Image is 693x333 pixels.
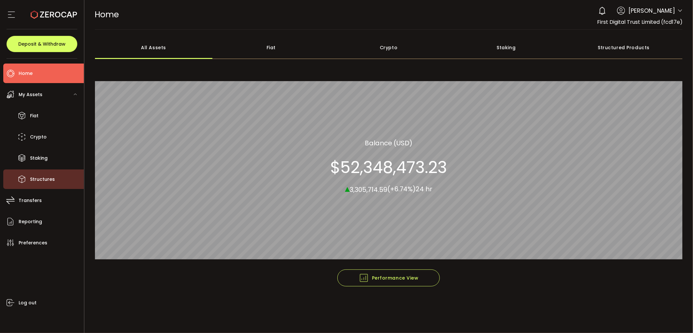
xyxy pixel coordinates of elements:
[660,302,693,333] iframe: Chat Widget
[7,36,77,52] button: Deposit & Withdraw
[95,9,119,20] span: Home
[18,42,66,46] span: Deposit & Withdraw
[19,238,47,248] span: Preferences
[447,36,565,59] div: Staking
[565,36,683,59] div: Structured Products
[597,18,683,26] span: First Digital Trust Limited (fcd17e)
[345,181,350,195] span: ▴
[212,36,330,59] div: Fiat
[350,185,387,194] span: 3,305,714.59
[19,298,37,308] span: Log out
[330,36,447,59] div: Crypto
[30,132,47,142] span: Crypto
[628,6,675,15] span: [PERSON_NAME]
[19,217,42,226] span: Reporting
[30,175,55,184] span: Structures
[416,185,433,194] span: 24 hr
[19,69,33,78] span: Home
[30,153,48,163] span: Staking
[387,185,416,194] span: (+6.74%)
[19,90,42,99] span: My Assets
[19,196,42,205] span: Transfers
[30,111,38,121] span: Fiat
[330,158,447,177] section: $52,348,473.23
[95,36,212,59] div: All Assets
[365,138,413,148] section: Balance (USD)
[337,269,440,286] button: Performance View
[359,273,419,283] span: Performance View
